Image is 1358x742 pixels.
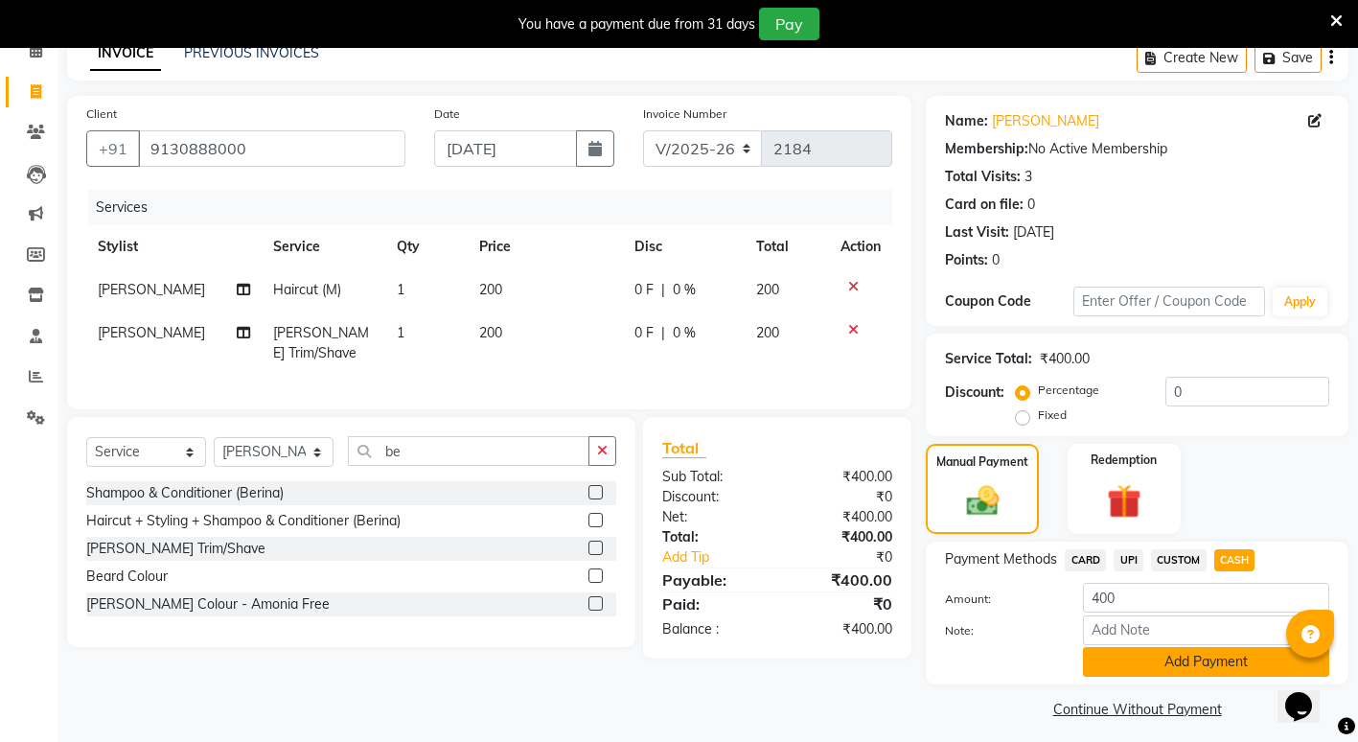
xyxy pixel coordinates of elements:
[661,323,665,343] span: |
[479,324,502,341] span: 200
[86,130,140,167] button: +91
[945,250,988,270] div: Points:
[1038,406,1067,424] label: Fixed
[634,280,654,300] span: 0 F
[936,453,1028,471] label: Manual Payment
[184,44,319,61] a: PREVIOUS INVOICES
[86,539,265,559] div: [PERSON_NAME] Trim/Shave
[648,619,777,639] div: Balance :
[86,105,117,123] label: Client
[945,549,1057,569] span: Payment Methods
[1065,549,1106,571] span: CARD
[1024,167,1032,187] div: 3
[648,507,777,527] div: Net:
[662,438,706,458] span: Total
[777,467,907,487] div: ₹400.00
[945,139,1028,159] div: Membership:
[777,487,907,507] div: ₹0
[1083,615,1329,645] input: Add Note
[1214,549,1255,571] span: CASH
[273,324,369,361] span: [PERSON_NAME] Trim/Shave
[90,36,161,71] a: INVOICE
[798,547,907,568] div: ₹0
[86,483,284,503] div: Shampoo & Conditioner (Berina)
[86,567,168,587] div: Beard Colour
[1277,665,1339,723] iframe: chat widget
[397,324,404,341] span: 1
[945,111,988,131] div: Name:
[98,324,205,341] span: [PERSON_NAME]
[673,323,696,343] span: 0 %
[273,281,341,298] span: Haircut (M)
[518,14,755,35] div: You have a payment due from 31 days
[1073,287,1265,316] input: Enter Offer / Coupon Code
[648,487,777,507] div: Discount:
[1096,480,1152,523] img: _gift.svg
[348,436,589,466] input: Search or Scan
[1013,222,1054,243] div: [DATE]
[777,568,907,591] div: ₹400.00
[648,467,777,487] div: Sub Total:
[945,291,1073,312] div: Coupon Code
[956,482,1009,520] img: _cash.svg
[661,280,665,300] span: |
[434,105,460,123] label: Date
[1114,549,1143,571] span: UPI
[1273,288,1327,316] button: Apply
[945,167,1021,187] div: Total Visits:
[931,622,1069,639] label: Note:
[262,225,385,268] th: Service
[756,324,779,341] span: 200
[479,281,502,298] span: 200
[673,280,696,300] span: 0 %
[992,111,1099,131] a: [PERSON_NAME]
[945,349,1032,369] div: Service Total:
[1083,647,1329,677] button: Add Payment
[1027,195,1035,215] div: 0
[623,225,745,268] th: Disc
[648,592,777,615] div: Paid:
[1091,452,1157,469] label: Redemption
[397,281,404,298] span: 1
[992,250,1000,270] div: 0
[945,195,1024,215] div: Card on file:
[98,281,205,298] span: [PERSON_NAME]
[777,507,907,527] div: ₹400.00
[1040,349,1090,369] div: ₹400.00
[88,190,907,225] div: Services
[648,527,777,547] div: Total:
[648,547,799,568] a: Add Tip
[759,8,819,40] button: Pay
[138,130,405,167] input: Search by Name/Mobile/Email/Code
[1038,382,1099,399] label: Percentage
[930,700,1345,720] a: Continue Without Payment
[829,225,892,268] th: Action
[945,222,1009,243] div: Last Visit:
[86,511,401,531] div: Haircut + Styling + Shampoo & Conditioner (Berina)
[643,105,726,123] label: Invoice Number
[86,225,262,268] th: Stylist
[777,527,907,547] div: ₹400.00
[634,323,654,343] span: 0 F
[648,568,777,591] div: Payable:
[1137,43,1247,73] button: Create New
[945,139,1329,159] div: No Active Membership
[777,619,907,639] div: ₹400.00
[1254,43,1322,73] button: Save
[756,281,779,298] span: 200
[945,383,1004,403] div: Discount:
[385,225,468,268] th: Qty
[745,225,830,268] th: Total
[1151,549,1207,571] span: CUSTOM
[468,225,623,268] th: Price
[777,592,907,615] div: ₹0
[86,594,330,614] div: [PERSON_NAME] Colour - Amonia Free
[1083,583,1329,613] input: Amount
[931,591,1069,608] label: Amount:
